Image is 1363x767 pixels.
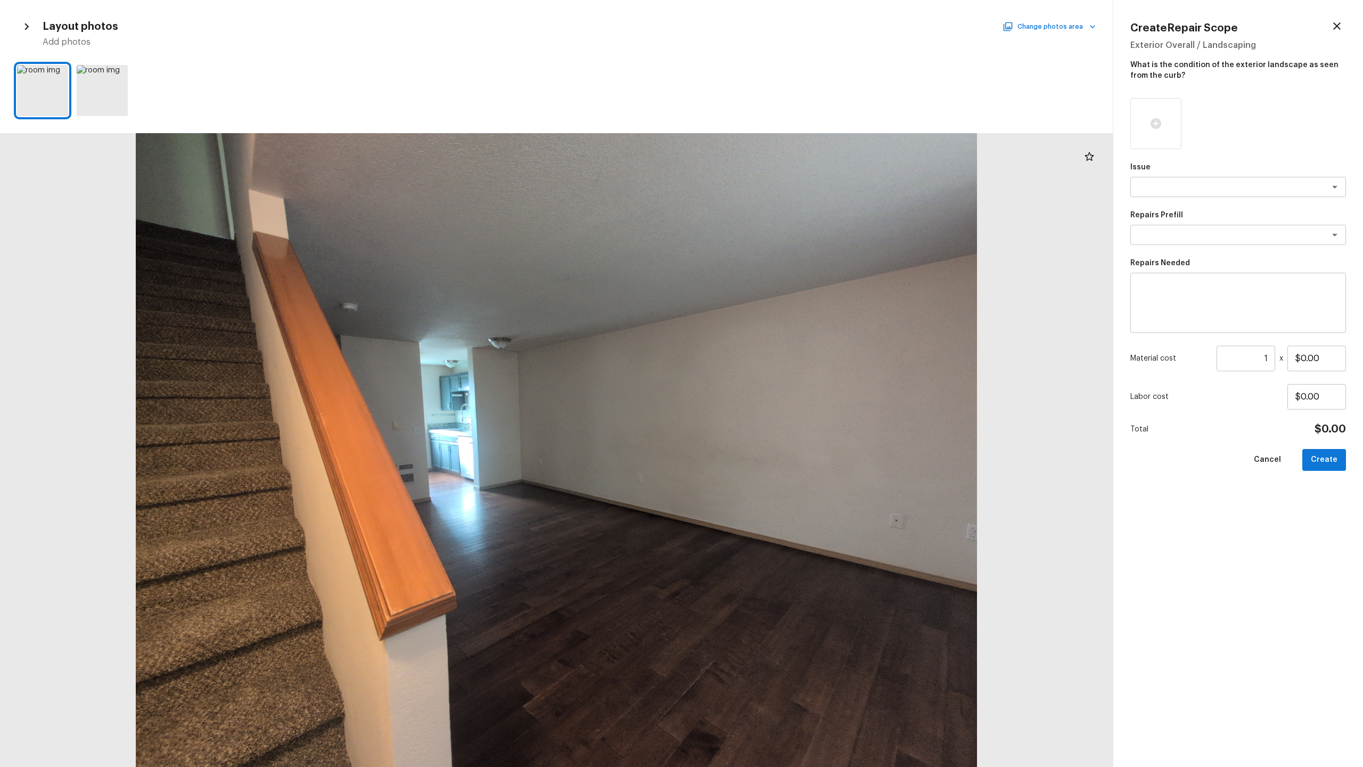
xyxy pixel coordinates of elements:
[1130,353,1212,364] p: Material cost
[1245,449,1290,471] button: Cancel
[1327,227,1342,242] button: Open
[43,20,118,34] h4: Layout photos
[1130,424,1148,435] p: Total
[1130,55,1346,81] p: What is the condition of the exterior landscape as seen from the curb?
[1302,449,1346,471] button: Create
[1005,20,1096,34] button: Change photos area
[1130,162,1346,173] p: Issue
[1130,346,1346,371] div: x
[43,36,1096,48] h5: Add photos
[1130,210,1346,221] p: Repairs Prefill
[1327,179,1342,194] button: Open
[1130,391,1287,402] p: Labor cost
[1130,21,1238,35] h4: Create Repair Scope
[1130,258,1346,268] p: Repairs Needed
[1315,422,1346,436] h4: $0.00
[1130,39,1346,51] h5: Exterior Overall / Landscaping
